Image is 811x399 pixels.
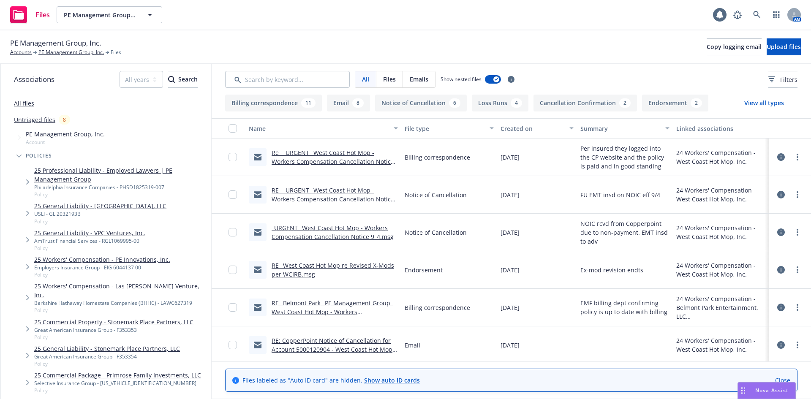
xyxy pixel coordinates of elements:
div: 24 Workers' Compensation - West Coast Hot Mop, Inc. [676,261,765,279]
div: 6 [449,98,460,108]
div: Drag to move [738,383,748,399]
span: Policy [34,218,166,225]
div: AmTrust Financial Services - RGL1069995-00 [34,237,145,244]
input: Toggle Row Selected [229,266,237,274]
input: Toggle Row Selected [229,190,237,199]
button: Copy logging email [707,38,762,55]
span: PE Management Group, Inc. [26,130,105,138]
a: RE_ _URGENT_ West Coast Hot Mop - Workers Compensation Cancellation Notice 9_4.msg [272,186,394,212]
span: [DATE] [501,190,520,199]
div: 11 [301,98,316,108]
span: Upload files [767,43,801,51]
span: Policy [34,307,208,314]
input: Search by keyword... [225,71,350,88]
span: Files [111,49,121,56]
a: Accounts [10,49,32,56]
button: File type [401,118,497,138]
a: Report a Bug [729,6,746,23]
div: Summary [580,124,660,133]
span: [DATE] [501,153,520,162]
div: 8 [59,115,70,125]
span: Copy logging email [707,43,762,51]
span: [DATE] [501,266,520,274]
a: more [792,227,803,237]
span: Files [383,75,396,84]
span: Notice of Cancellation [405,228,467,237]
span: EMF billing dept confirming policy is up to date with billing [580,299,669,316]
button: SearchSearch [168,71,198,88]
div: File type [405,124,484,133]
span: Policy [34,244,145,252]
a: more [792,190,803,200]
button: Cancellation Confirmation [533,95,637,111]
a: more [792,152,803,162]
div: 4 [511,98,522,108]
button: Email [327,95,370,111]
a: more [792,302,803,312]
span: Notice of Cancellation [405,190,467,199]
span: Files labeled as "Auto ID card" are hidden. [242,376,420,385]
a: PE Management Group, Inc. [38,49,104,56]
button: Linked associations [673,118,769,138]
span: PE Management Group, Inc. [10,38,101,49]
a: 25 Professional Liability - Employed Lawyers | PE Management Group [34,166,208,184]
svg: Search [168,76,175,83]
div: Great American Insurance Group - F353353 [34,326,193,334]
span: Billing correspondence [405,303,470,312]
span: PE Management Group, Inc. [64,11,137,19]
input: Toggle Row Selected [229,153,237,161]
a: RE_ Belmont Park_ PE Management Group_ West Coast Hot Mop - Workers Compensation Policy - Billing... [272,299,393,325]
a: 25 Workers' Compensation - Las [PERSON_NAME] Venture, Inc. [34,282,208,299]
div: 24 Workers' Compensation - West Coast Hot Mop, Inc. [676,148,765,166]
button: PE Management Group, Inc. [57,6,162,23]
span: Policy [34,360,180,367]
button: Billing correspondence [225,95,322,111]
span: [DATE] [501,303,520,312]
span: Policy [34,191,208,198]
div: 24 Workers' Compensation - West Coast Hot Mop, Inc. [676,223,765,241]
div: Selective Insurance Group - [US_VEHICLE_IDENTIFICATION_NUMBER] [34,380,201,387]
span: Ex-mod revision endts [580,266,643,274]
input: Toggle Row Selected [229,341,237,349]
div: 24 Workers' Compensation - West Coast Hot Mop, Inc. [676,336,765,354]
span: Account [26,138,105,146]
span: Billing correspondence [405,153,470,162]
span: Email [405,341,420,350]
a: 25 General Liability - VPC Ventures, Inc. [34,228,145,237]
input: Toggle Row Selected [229,303,237,312]
div: 24 Workers' Compensation - West Coast Hot Mop, Inc. [676,186,765,204]
input: Toggle Row Selected [229,228,237,236]
span: All [362,75,369,84]
a: RE_ West Coast Hot Mop re Revised X-Mods per WCIRB.msg [272,261,394,278]
div: Linked associations [676,124,765,133]
span: Policy [34,334,193,341]
span: Policies [26,153,52,158]
a: RE: CopperPoint Notice of Cancellation for Account 5000120904 - West Coast Hot Mop Inc [272,337,392,362]
span: [DATE] [501,341,520,350]
button: Notice of Cancellation [375,95,467,111]
a: 25 General Liability - [GEOGRAPHIC_DATA], LLC [34,201,166,210]
div: 2 [691,98,702,108]
span: Filters [780,75,797,84]
a: Files [7,3,53,27]
div: 8 [352,98,364,108]
span: Emails [410,75,428,84]
a: _URGENT_ West Coast Hot Mop - Workers Compensation Cancellation Notice 9_4.msg [272,224,394,241]
a: Switch app [768,6,785,23]
button: View all types [731,95,797,111]
button: Upload files [767,38,801,55]
a: 25 Workers' Compensation - PE Innovations, Inc. [34,255,170,264]
button: Name [245,118,401,138]
a: Search [748,6,765,23]
div: Great American Insurance Group - F353354 [34,353,180,360]
div: Name [249,124,389,133]
button: Filters [768,71,797,88]
span: Associations [14,74,54,85]
a: Show auto ID cards [364,376,420,384]
span: NOIC rcvd from Copperpoint due to non-payment. EMT insd to adv [580,219,669,246]
span: Endorsement [405,266,443,274]
input: Select all [229,124,237,133]
a: Close [775,376,790,385]
button: Nova Assist [738,382,796,399]
span: [DATE] [501,228,520,237]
